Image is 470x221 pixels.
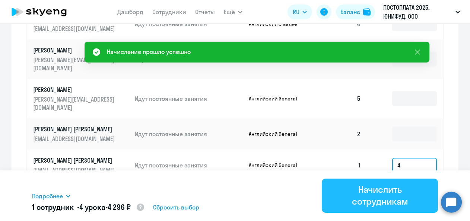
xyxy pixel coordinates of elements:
span: RU [293,7,299,16]
p: ПОСТОПЛАТА 2025, ЮНИФУД, ООО [383,3,452,21]
span: 4 урока [79,202,105,212]
img: balance [363,8,371,16]
p: [EMAIL_ADDRESS][DOMAIN_NAME] [33,25,117,33]
td: 4 [315,8,367,39]
a: Сотрудники [152,8,186,16]
p: Английский General [249,95,305,102]
td: 2 [315,39,367,79]
p: [PERSON_NAME][EMAIL_ADDRESS][DOMAIN_NAME] [33,95,117,112]
button: Балансbalance [336,4,375,19]
a: [PERSON_NAME][PERSON_NAME][EMAIL_ADDRESS][DOMAIN_NAME] [33,86,129,112]
a: [EMAIL_ADDRESS][DOMAIN_NAME] [33,15,129,33]
td: 2 [315,118,367,150]
a: Дашборд [117,8,143,16]
p: Идут постоянные занятия [135,20,243,28]
p: [EMAIL_ADDRESS][DOMAIN_NAME] [33,135,117,143]
h5: 1 сотрудник • • [32,202,145,213]
p: Английский General [249,162,305,169]
p: [EMAIL_ADDRESS][DOMAIN_NAME] [33,166,117,174]
span: Подробнее [32,192,63,201]
a: [PERSON_NAME] [PERSON_NAME][EMAIL_ADDRESS][DOMAIN_NAME] [33,125,129,143]
div: Начислить сотрудникам [332,183,428,207]
span: 4 296 ₽ [108,202,131,212]
p: [PERSON_NAME][EMAIL_ADDRESS][DOMAIN_NAME] [33,56,117,72]
div: Начисление прошло успешно [107,47,191,56]
span: Ещё [224,7,235,16]
button: Ещё [224,4,242,19]
p: Идут постоянные занятия [135,95,243,103]
span: Сбросить выбор [153,203,199,212]
td: 5 [315,79,367,118]
a: Отчеты [195,8,215,16]
p: [PERSON_NAME] [PERSON_NAME] [33,156,117,164]
p: [PERSON_NAME] [33,46,117,54]
p: [PERSON_NAME] [33,86,117,94]
button: Начислить сотрудникам [322,179,438,213]
p: Английский с Native [249,20,305,27]
td: 1 [315,150,367,181]
button: RU [288,4,312,19]
p: Идут постоянные занятия [135,161,243,169]
a: [PERSON_NAME][PERSON_NAME][EMAIL_ADDRESS][DOMAIN_NAME] [33,46,129,72]
button: ПОСТОПЛАТА 2025, ЮНИФУД, ООО [380,3,464,21]
p: Идут постоянные занятия [135,130,243,138]
a: [PERSON_NAME] [PERSON_NAME][EMAIL_ADDRESS][DOMAIN_NAME] [33,156,129,174]
p: Английский General [249,131,305,137]
p: [PERSON_NAME] [PERSON_NAME] [33,125,117,133]
div: Баланс [340,7,360,16]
